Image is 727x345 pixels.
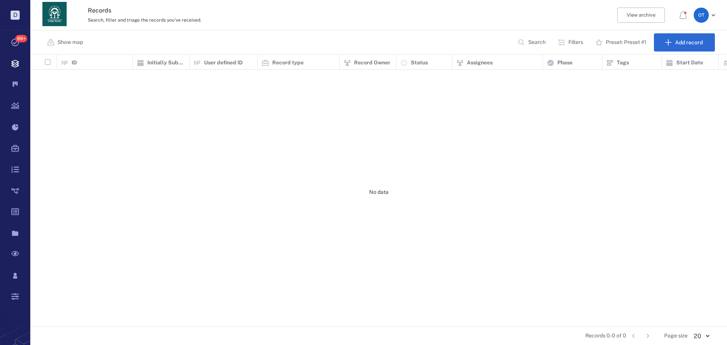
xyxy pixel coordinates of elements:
span: Page size [664,332,688,340]
button: View archive [617,8,665,23]
button: Filters [553,33,589,52]
button: Show map [42,33,89,52]
button: OT [694,8,718,23]
img: Georgia Department of Human Services logo [42,2,67,26]
p: User defined ID [204,59,243,67]
p: Record type [272,59,304,67]
button: Add record [654,33,715,52]
p: Phase [557,59,573,67]
p: Filters [568,39,583,46]
div: O T [694,8,709,23]
nav: pagination navigation [626,330,655,342]
span: 99+ [15,35,27,42]
span: Records 0-0 of 0 [585,332,626,340]
p: Search [528,39,546,46]
button: Search [513,33,552,52]
h3: Records [88,6,501,15]
p: Status [411,59,428,67]
p: D [11,11,20,20]
p: ID [72,59,77,67]
p: Assignees [467,59,493,67]
p: Preset: Preset #1 [606,39,646,46]
p: Start Date [676,59,703,67]
p: Show map [58,39,83,46]
div: 20 [688,332,715,340]
p: Tags [617,59,629,67]
a: Go home [42,2,67,29]
p: Initially Submitted Date [147,59,186,67]
span: Search, filter and triage the records you've received. [88,17,201,23]
button: Preset: Preset #1 [591,33,652,52]
p: Record Owner [354,59,390,67]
